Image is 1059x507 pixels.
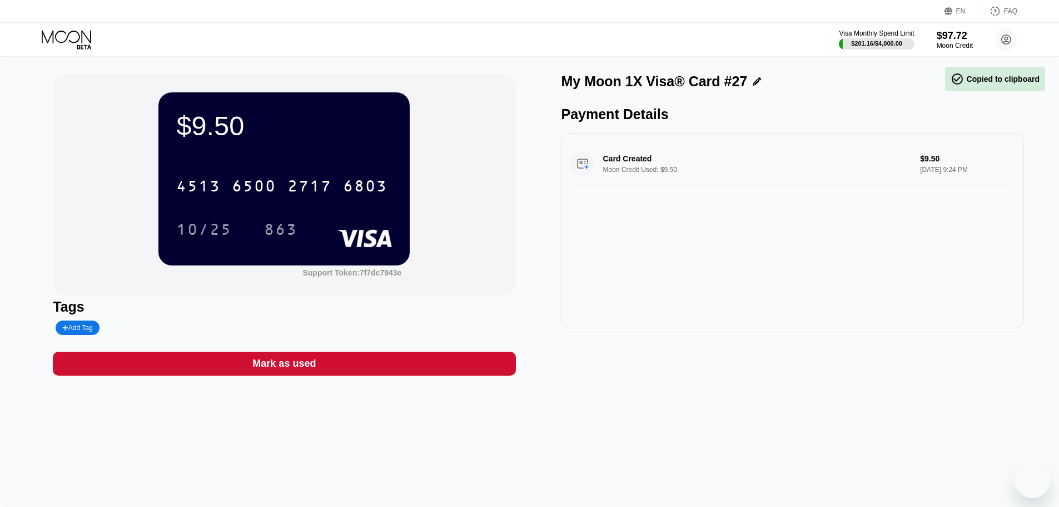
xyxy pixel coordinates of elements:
[956,7,966,15] div: EN
[302,268,401,277] div: Support Token:7f7dc7943e
[264,222,297,240] div: 863
[302,268,401,277] div: Support Token: 7f7dc7943e
[839,29,914,37] div: Visa Monthly Spend Limit
[561,73,748,90] div: My Moon 1X Visa® Card #27
[937,30,973,50] div: $97.72Moon Credit
[937,42,973,50] div: Moon Credit
[287,179,332,196] div: 2717
[951,72,1040,86] div: Copied to clipboard
[937,30,973,42] div: $97.72
[839,29,914,50] div: Visa Monthly Spend Limit$201.16/$4,000.00
[176,110,392,141] div: $9.50
[252,357,316,370] div: Mark as used
[1015,462,1050,498] iframe: Dugme za pokretanje prozora za razmenu poruka
[62,324,92,332] div: Add Tag
[176,179,221,196] div: 4513
[53,299,515,315] div: Tags
[53,352,515,376] div: Mark as used
[168,215,240,243] div: 10/25
[232,179,276,196] div: 6500
[951,72,964,86] span: 
[1004,7,1017,15] div: FAQ
[343,179,387,196] div: 6803
[176,222,232,240] div: 10/25
[56,321,99,335] div: Add Tag
[944,6,978,17] div: EN
[561,106,1024,122] div: Payment Details
[851,40,902,47] div: $201.16 / $4,000.00
[978,6,1017,17] div: FAQ
[256,215,306,243] div: 863
[170,172,394,200] div: 4513650027176803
